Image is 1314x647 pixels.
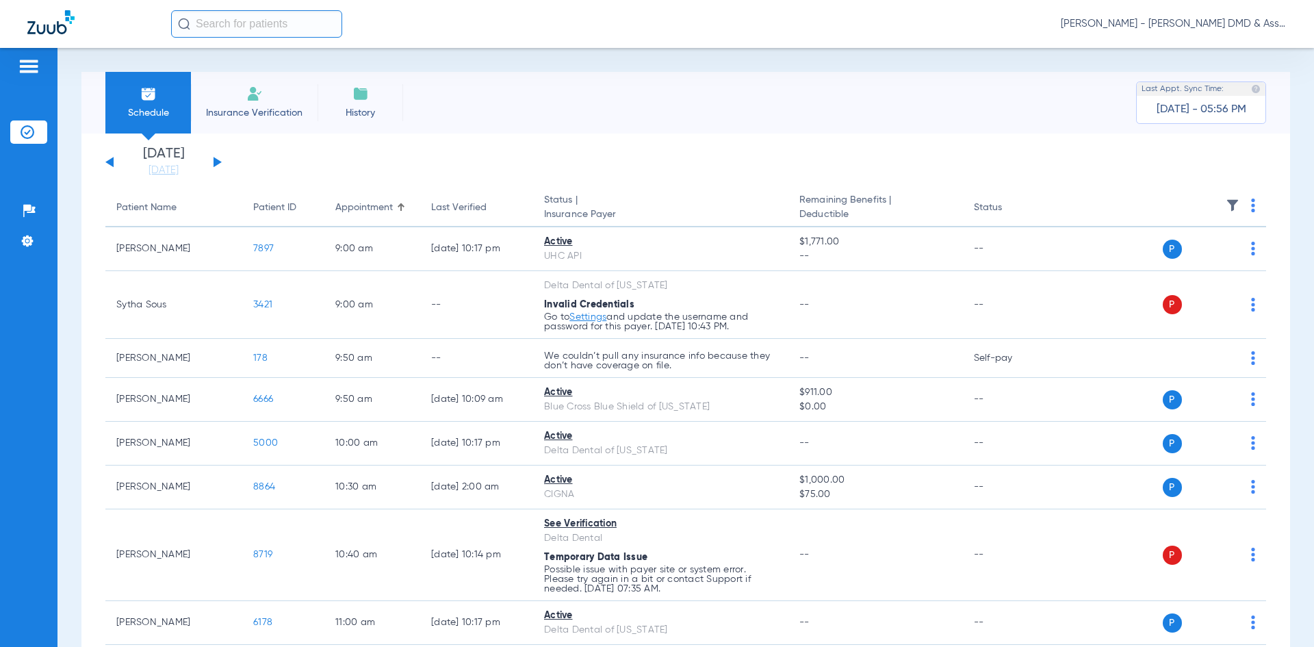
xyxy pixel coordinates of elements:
[116,106,181,120] span: Schedule
[963,466,1055,509] td: --
[253,394,273,404] span: 6666
[963,601,1055,645] td: --
[105,422,242,466] td: [PERSON_NAME]
[420,422,533,466] td: [DATE] 10:17 PM
[799,207,951,222] span: Deductible
[1251,548,1255,561] img: group-dot-blue.svg
[27,10,75,34] img: Zuub Logo
[963,189,1055,227] th: Status
[544,517,777,531] div: See Verification
[253,244,274,253] span: 7897
[544,429,777,444] div: Active
[431,201,522,215] div: Last Verified
[799,385,951,400] span: $911.00
[420,509,533,601] td: [DATE] 10:14 PM
[799,473,951,487] span: $1,000.00
[544,249,777,264] div: UHC API
[328,106,393,120] span: History
[799,249,951,264] span: --
[963,509,1055,601] td: --
[544,300,634,309] span: Invalid Credentials
[1061,17,1287,31] span: [PERSON_NAME] - [PERSON_NAME] DMD & Associates
[140,86,157,102] img: Schedule
[799,400,951,414] span: $0.00
[799,438,810,448] span: --
[116,201,177,215] div: Patient Name
[1163,478,1182,497] span: P
[1251,84,1261,94] img: last sync help info
[569,312,606,322] a: Settings
[544,565,777,594] p: Possible issue with payer site or system error. Please try again in a bit or contact Support if n...
[799,550,810,559] span: --
[1163,434,1182,453] span: P
[324,339,420,378] td: 9:50 AM
[420,339,533,378] td: --
[963,378,1055,422] td: --
[324,422,420,466] td: 10:00 AM
[201,106,307,120] span: Insurance Verification
[544,207,777,222] span: Insurance Payer
[105,271,242,339] td: Sytha Sous
[544,385,777,400] div: Active
[420,378,533,422] td: [DATE] 10:09 AM
[253,353,268,363] span: 178
[544,400,777,414] div: Blue Cross Blue Shield of [US_STATE]
[544,473,777,487] div: Active
[1142,82,1224,96] span: Last Appt. Sync Time:
[178,18,190,30] img: Search Icon
[544,444,777,458] div: Delta Dental of [US_STATE]
[105,601,242,645] td: [PERSON_NAME]
[116,201,231,215] div: Patient Name
[544,312,777,331] p: Go to and update the username and password for this payer. [DATE] 10:43 PM.
[963,422,1055,466] td: --
[544,553,647,562] span: Temporary Data Issue
[105,339,242,378] td: [PERSON_NAME]
[420,466,533,509] td: [DATE] 2:00 AM
[963,339,1055,378] td: Self-pay
[544,609,777,623] div: Active
[253,300,272,309] span: 3421
[1251,480,1255,494] img: group-dot-blue.svg
[1163,295,1182,314] span: P
[324,509,420,601] td: 10:40 AM
[1251,351,1255,365] img: group-dot-blue.svg
[1251,242,1255,255] img: group-dot-blue.svg
[788,189,962,227] th: Remaining Benefits |
[253,618,272,627] span: 6178
[105,378,242,422] td: [PERSON_NAME]
[1251,392,1255,406] img: group-dot-blue.svg
[420,601,533,645] td: [DATE] 10:17 PM
[123,164,205,177] a: [DATE]
[420,271,533,339] td: --
[324,271,420,339] td: 9:00 AM
[352,86,369,102] img: History
[1163,240,1182,259] span: P
[123,147,205,177] li: [DATE]
[1157,103,1246,116] span: [DATE] - 05:56 PM
[544,279,777,293] div: Delta Dental of [US_STATE]
[533,189,788,227] th: Status |
[963,227,1055,271] td: --
[544,531,777,546] div: Delta Dental
[1251,199,1255,212] img: group-dot-blue.svg
[1226,199,1239,212] img: filter.svg
[335,201,393,215] div: Appointment
[324,378,420,422] td: 9:50 AM
[246,86,263,102] img: Manual Insurance Verification
[1251,436,1255,450] img: group-dot-blue.svg
[1163,613,1182,633] span: P
[544,487,777,502] div: CIGNA
[799,487,951,502] span: $75.00
[324,227,420,271] td: 9:00 AM
[1163,546,1182,565] span: P
[105,227,242,271] td: [PERSON_NAME]
[105,466,242,509] td: [PERSON_NAME]
[963,271,1055,339] td: --
[253,201,313,215] div: Patient ID
[1163,390,1182,409] span: P
[1246,581,1314,647] iframe: Chat Widget
[799,353,810,363] span: --
[253,550,272,559] span: 8719
[799,300,810,309] span: --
